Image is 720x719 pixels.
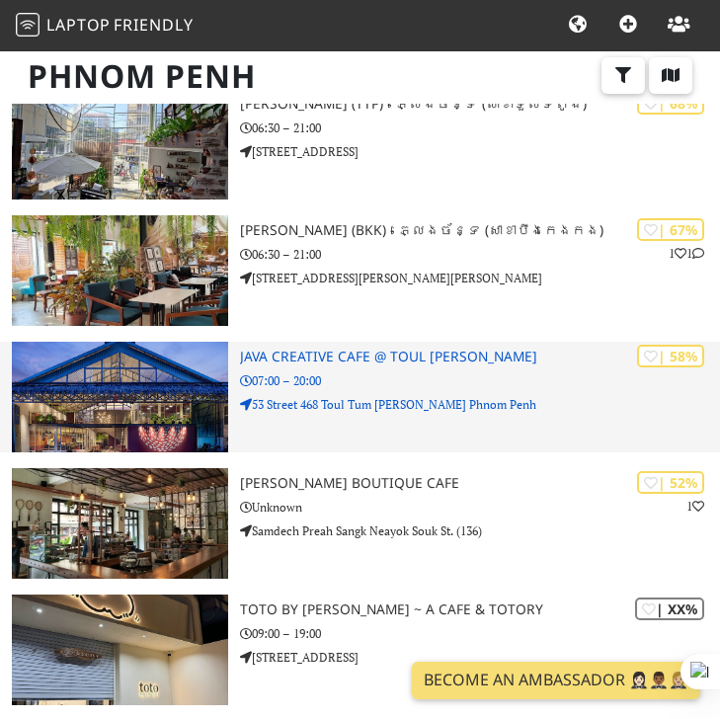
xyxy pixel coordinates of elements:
[240,624,720,643] p: 09:00 – 19:00
[686,497,704,516] p: 1
[16,13,40,37] img: LaptopFriendly
[240,222,720,239] h3: [PERSON_NAME] (BKK) - ភ្លេងច័ន្ទ (សាខាបឹងកេងកង)
[12,49,708,104] h1: Phnom Penh
[412,662,700,699] a: Become an Ambassador 🤵🏻‍♀️🤵🏾‍♂️🤵🏼‍♀️
[635,598,704,620] div: | XX%
[637,218,704,241] div: | 67%
[12,595,228,705] img: Toto by Chi Chi ~ a cafe & totory
[240,119,720,137] p: 06:30 – 21:00
[240,349,720,365] h3: Java Creative Cafe @ Toul [PERSON_NAME]
[240,245,720,264] p: 06:30 – 21:00
[12,342,228,452] img: Java Creative Cafe @ Toul Tom Poung
[240,371,720,390] p: 07:00 – 20:00
[240,648,720,667] p: [STREET_ADDRESS]
[240,521,720,540] p: Samdech Preah Sangk Neayok Souk St. (136)
[12,215,228,326] img: Pleng Chan (BKK) - ភ្លេងច័ន្ទ (សាខាបឹងកេងកង)
[637,345,704,367] div: | 58%
[114,14,193,36] span: Friendly
[16,9,194,43] a: LaptopFriendly LaptopFriendly
[240,498,720,517] p: Unknown
[12,468,228,579] img: Lavanya Boutique Cafe
[240,269,720,287] p: [STREET_ADDRESS][PERSON_NAME][PERSON_NAME]
[240,395,720,414] p: 53 Street 468 Toul Tum [PERSON_NAME] Phnom Penh
[240,475,720,492] h3: [PERSON_NAME] Boutique Cafe
[669,244,704,263] p: 1 1
[12,89,228,200] img: Pleng Chan (TTP) - ភ្លេងច័ន្ទ (សាខាទួលទំពូង)
[637,471,704,494] div: | 52%
[240,601,720,618] h3: Toto by [PERSON_NAME] ~ a cafe & totory
[46,14,111,36] span: Laptop
[240,142,720,161] p: [STREET_ADDRESS]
